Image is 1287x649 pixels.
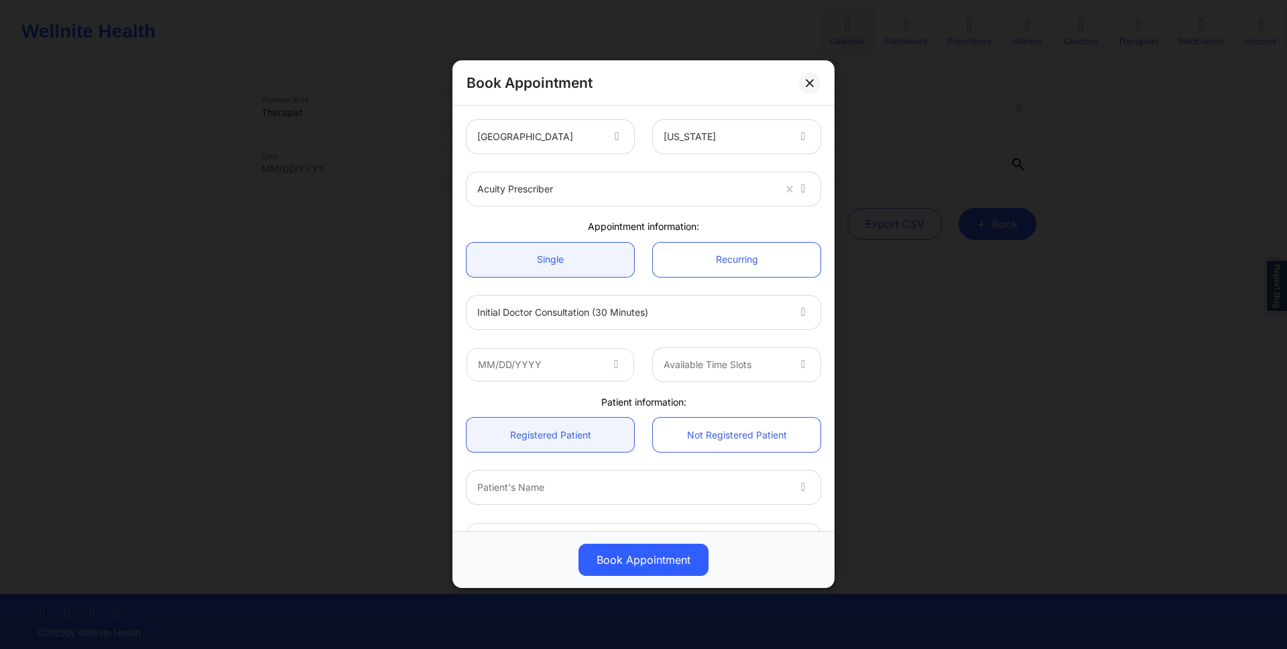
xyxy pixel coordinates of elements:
div: [GEOGRAPHIC_DATA] [477,120,601,154]
a: Single [467,243,634,277]
div: Appointment information: [457,220,830,233]
div: Patient information: [457,396,830,409]
h2: Book Appointment [467,74,593,92]
a: Not Registered Patient [653,418,820,452]
a: Recurring [653,243,820,277]
input: Patient's Email [467,523,820,557]
div: Initial doctor consultation (30 minutes) [477,296,787,329]
input: MM/DD/YYYY [467,348,634,381]
div: [US_STATE] [664,120,787,154]
button: Book Appointment [578,544,709,577]
div: Acuity Prescriber [477,172,774,206]
a: Registered Patient [467,418,634,452]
